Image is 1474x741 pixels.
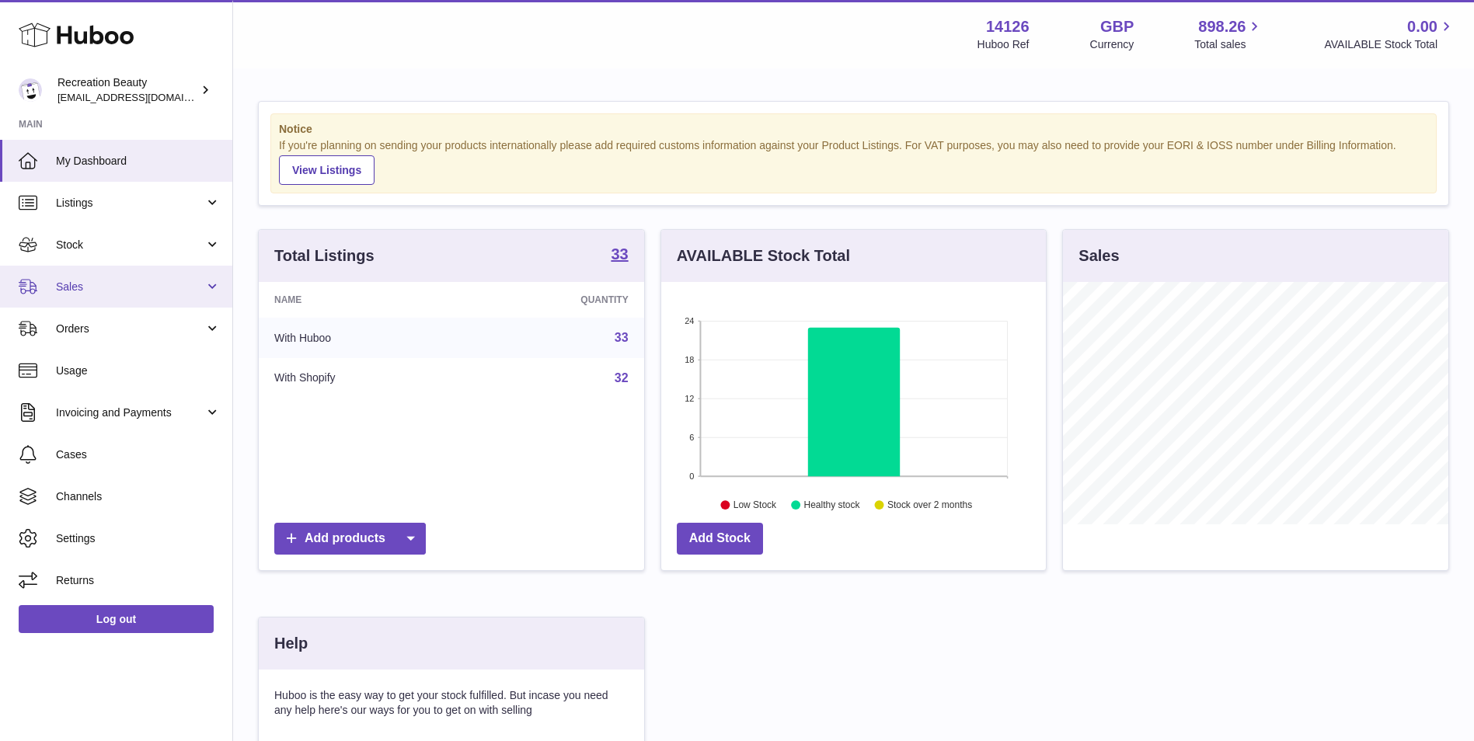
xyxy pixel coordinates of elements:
[689,471,694,481] text: 0
[734,499,777,510] text: Low Stock
[274,688,629,718] p: Huboo is the easy way to get your stock fulfilled. But incase you need any help here's our ways f...
[19,605,214,633] a: Log out
[259,318,466,358] td: With Huboo
[56,447,221,462] span: Cases
[611,246,628,265] a: 33
[1194,37,1263,52] span: Total sales
[677,245,850,266] h3: AVAILABLE Stock Total
[56,322,204,336] span: Orders
[685,355,694,364] text: 18
[1407,16,1437,37] span: 0.00
[56,280,204,294] span: Sales
[274,523,426,555] a: Add products
[259,282,466,318] th: Name
[56,405,204,420] span: Invoicing and Payments
[56,238,204,252] span: Stock
[19,78,42,102] img: barney@recreationbeauty.com
[615,371,629,384] a: 32
[279,122,1428,137] strong: Notice
[56,489,221,504] span: Channels
[1078,245,1119,266] h3: Sales
[1198,16,1246,37] span: 898.26
[274,633,308,654] h3: Help
[677,523,763,555] a: Add Stock
[1100,16,1134,37] strong: GBP
[1324,16,1455,52] a: 0.00 AVAILABLE Stock Total
[279,138,1428,185] div: If you're planning on sending your products internationally please add required customs informati...
[1194,16,1263,52] a: 898.26 Total sales
[887,499,972,510] text: Stock over 2 months
[615,331,629,344] a: 33
[685,316,694,325] text: 24
[57,75,197,105] div: Recreation Beauty
[259,358,466,398] td: With Shopify
[611,246,628,262] strong: 33
[57,91,228,103] span: [EMAIL_ADDRESS][DOMAIN_NAME]
[1090,37,1134,52] div: Currency
[56,196,204,210] span: Listings
[977,37,1030,52] div: Huboo Ref
[274,245,375,266] h3: Total Listings
[56,573,221,588] span: Returns
[1324,37,1455,52] span: AVAILABLE Stock Total
[56,531,221,546] span: Settings
[689,433,694,442] text: 6
[56,154,221,169] span: My Dashboard
[56,364,221,378] span: Usage
[803,499,860,510] text: Healthy stock
[279,155,375,185] a: View Listings
[986,16,1030,37] strong: 14126
[466,282,643,318] th: Quantity
[685,394,694,403] text: 12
